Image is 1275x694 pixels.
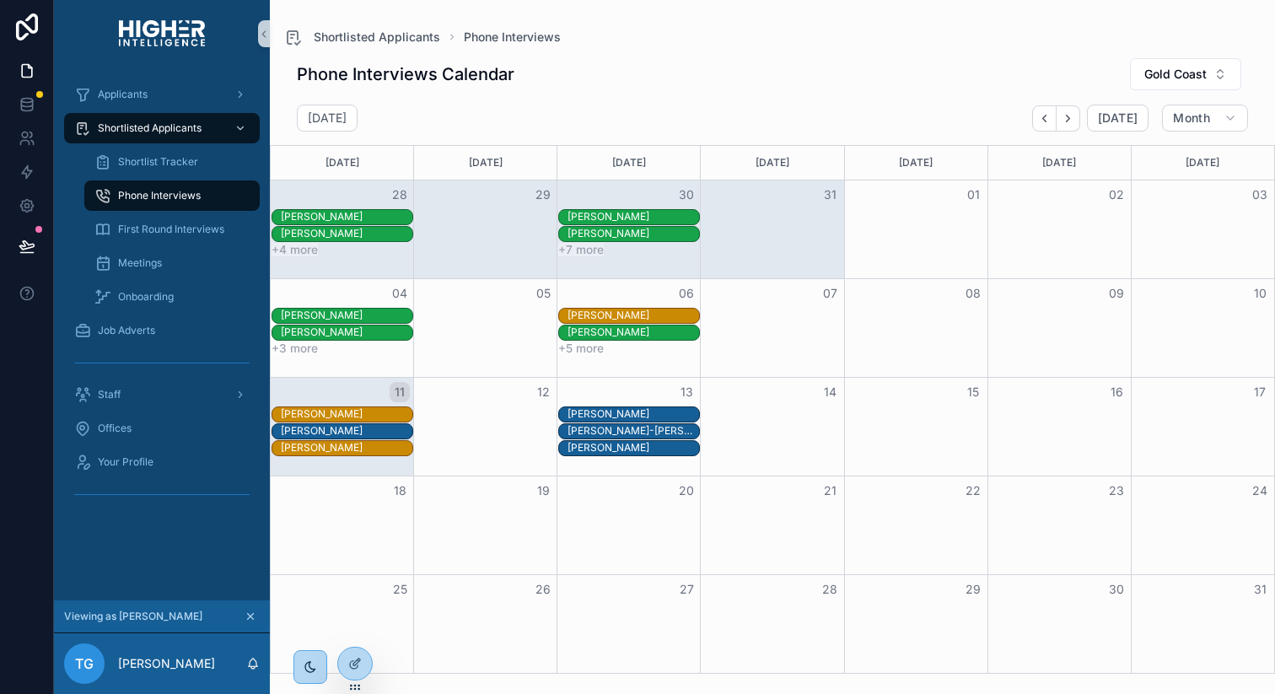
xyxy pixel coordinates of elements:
div: Tahlia Pratt [568,440,649,455]
div: [DATE] [703,146,841,180]
div: Jay Vawser [281,226,363,241]
button: +3 more [272,342,318,355]
div: [DATE] [560,146,697,180]
button: 28 [820,579,840,600]
span: Staff [98,388,121,401]
button: 25 [390,579,410,600]
button: 13 [676,382,697,402]
button: 22 [963,481,983,501]
button: Next [1057,105,1080,132]
div: [PERSON_NAME] [568,309,649,322]
div: [PERSON_NAME] [568,407,649,421]
a: Staff [64,379,260,410]
div: [DATE] [991,146,1128,180]
span: First Round Interviews [118,223,224,236]
button: 01 [963,185,983,205]
div: Meenakshi Boban [281,406,363,422]
button: 24 [1250,481,1270,501]
span: Viewing as [PERSON_NAME] [64,610,202,623]
button: 17 [1250,382,1270,402]
button: 19 [533,481,553,501]
span: Gold Coast [1144,66,1207,83]
span: TG [75,654,94,674]
button: Select Button [1130,58,1241,90]
button: +5 more [558,342,604,355]
div: Daniel Bosworth [281,308,363,323]
span: Offices [98,422,132,435]
button: [DATE] [1087,105,1149,132]
span: Onboarding [118,290,174,304]
a: Phone Interviews [464,29,561,46]
a: Meetings [84,248,260,278]
a: Phone Interviews [84,180,260,211]
div: [PERSON_NAME] [281,309,363,322]
button: +7 more [558,243,604,256]
div: [PERSON_NAME] [281,210,363,223]
img: App logo [119,20,205,47]
button: 12 [533,382,553,402]
div: [PERSON_NAME] [281,227,363,240]
button: 09 [1106,283,1127,304]
button: 14 [820,382,840,402]
div: Lloyd Bendle [568,406,649,422]
a: Applicants [64,79,260,110]
button: 08 [963,283,983,304]
a: Shortlisted Applicants [64,113,260,143]
a: Shortlist Tracker [84,147,260,177]
h2: [DATE] [308,110,347,126]
button: 29 [963,579,983,600]
div: [PERSON_NAME] [568,227,649,240]
button: 31 [820,185,840,205]
span: Job Adverts [98,324,155,337]
span: Shortlist Tracker [118,155,198,169]
div: [PERSON_NAME] [568,441,649,455]
div: [DATE] [417,146,554,180]
span: Month [1173,110,1210,126]
button: 30 [1106,579,1127,600]
a: First Round Interviews [84,214,260,245]
div: [PERSON_NAME] [281,441,363,455]
div: Jordan Low [281,423,363,438]
p: [PERSON_NAME] [118,655,215,672]
div: [PERSON_NAME] [568,210,649,223]
button: 28 [390,185,410,205]
div: Chloe Doman [281,209,363,224]
button: 16 [1106,382,1127,402]
button: 03 [1250,185,1270,205]
button: 31 [1250,579,1270,600]
span: Your Profile [98,455,153,469]
span: Phone Interviews [118,189,201,202]
div: William Jenkins [568,325,649,340]
div: [DATE] [273,146,411,180]
button: 15 [963,382,983,402]
button: 20 [676,481,697,501]
button: 05 [533,283,553,304]
button: Back [1032,105,1057,132]
button: 29 [533,185,553,205]
div: Scarlett Goodman [281,325,363,340]
button: 04 [390,283,410,304]
a: Shortlisted Applicants [283,27,440,47]
button: 27 [676,579,697,600]
div: Zoe Courage-Gardiner [568,423,699,438]
div: Nolan King [568,209,649,224]
span: [DATE] [1098,110,1138,126]
button: 21 [820,481,840,501]
div: [DATE] [1134,146,1272,180]
div: Ashton Kennedy [281,440,363,455]
button: 10 [1250,283,1270,304]
button: Month [1162,105,1248,132]
div: [DATE] [847,146,985,180]
a: Job Adverts [64,315,260,346]
a: Your Profile [64,447,260,477]
div: [PERSON_NAME] [281,424,363,438]
div: Molly McKiernan [568,308,649,323]
div: scrollable content [54,67,270,530]
button: 30 [676,185,697,205]
span: Shortlisted Applicants [314,29,440,46]
button: 02 [1106,185,1127,205]
span: Meetings [118,256,162,270]
div: Corey Poole [568,226,649,241]
div: [PERSON_NAME] [281,407,363,421]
